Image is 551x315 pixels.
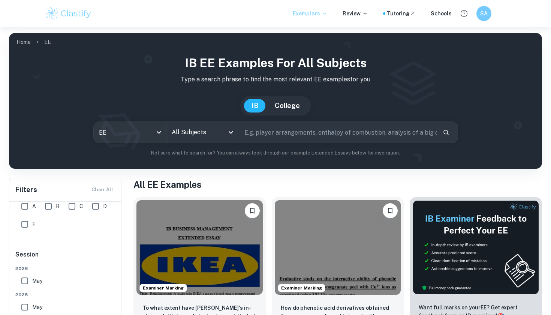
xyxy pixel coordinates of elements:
h6: Filters [15,184,37,195]
p: EE [44,38,51,46]
button: SA [476,6,491,21]
span: D [103,202,107,210]
img: profile cover [9,33,542,169]
img: Thumbnail [413,200,539,294]
span: May [32,277,42,285]
p: Not sure what to search for? You can always look through our example Extended Essays below for in... [15,149,536,157]
span: Examiner Marking [140,285,187,291]
img: Business and Management EE example thumbnail: To what extent have IKEA's in-store reta [136,200,263,295]
span: 2026 [15,265,116,272]
h6: Session [15,250,116,265]
button: IB [244,99,266,112]
span: C [79,202,83,210]
button: Search [440,126,452,139]
p: Exemplars [293,9,328,18]
h1: IB EE examples for all subjects [15,54,536,72]
button: Help and Feedback [458,7,470,20]
span: May [32,303,42,311]
img: Clastify logo [45,6,92,21]
img: Chemistry EE example thumbnail: How do phenolic acid derivatives obtaine [275,200,401,295]
input: E.g. player arrangements, enthalpy of combustion, analysis of a big city... [239,122,437,143]
button: Bookmark [383,203,398,218]
span: 2025 [15,291,116,298]
h6: SA [480,9,488,18]
button: College [267,99,307,112]
button: Open [226,127,236,138]
p: Type a search phrase to find the most relevant EE examples for you [15,75,536,84]
span: E [32,220,36,228]
p: Review [343,9,368,18]
span: B [56,202,60,210]
h1: All EE Examples [133,178,542,191]
a: Home [16,37,31,47]
button: Bookmark [245,203,260,218]
a: Tutoring [387,9,416,18]
a: Schools [431,9,452,18]
span: A [32,202,36,210]
div: EE [94,122,166,143]
span: Examiner Marking [278,285,325,291]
